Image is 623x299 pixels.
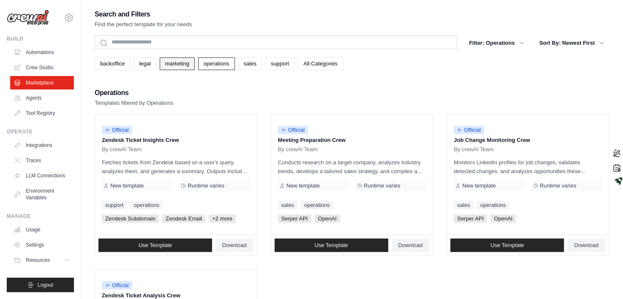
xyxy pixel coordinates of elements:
[454,126,484,134] span: Official
[38,282,53,288] span: Logout
[464,35,529,51] button: Filter: Operations
[10,139,74,152] a: Integrations
[26,257,50,264] span: Resources
[454,201,473,209] a: sales
[95,20,192,29] p: Find the perfect template for your needs
[454,136,602,144] p: Job Change Monitoring Crew
[188,182,224,189] span: Runtime varies
[454,146,494,153] span: By crewAI Team
[102,281,132,290] span: Official
[301,201,333,209] a: operations
[392,239,430,252] a: Download
[7,35,74,42] div: Build
[102,201,127,209] a: support
[10,154,74,167] a: Traces
[10,106,74,120] a: Tool Registry
[540,182,577,189] span: Runtime varies
[462,182,496,189] span: New template
[134,57,156,70] a: legal
[95,57,130,70] a: backoffice
[10,253,74,267] button: Resources
[102,146,142,153] span: By crewAI Team
[278,201,298,209] a: sales
[102,158,250,176] p: Fetches tickets from Zendesk based on a user's query, analyzes them, and generates a summary. Out...
[95,99,173,107] p: Templates filtered by Operations
[209,215,236,223] span: +2 more
[491,242,524,249] span: Use Template
[7,278,74,292] button: Logout
[216,239,254,252] a: Download
[162,215,205,223] span: Zendesk Email
[454,158,602,176] p: Monitors LinkedIn profiles for job changes, validates detected changes, and analyzes opportunitie...
[10,61,74,74] a: Crew Studio
[568,239,606,252] a: Download
[287,182,320,189] span: New template
[10,76,74,90] a: Marketplace
[399,242,423,249] span: Download
[535,35,609,51] button: Sort By: Newest First
[314,242,348,249] span: Use Template
[364,182,401,189] span: Runtime varies
[10,91,74,105] a: Agents
[7,10,49,26] img: Logo
[278,215,311,223] span: Serper API
[278,146,318,153] span: By crewAI Team
[102,136,250,144] p: Zendesk Ticket Insights Crew
[275,239,388,252] a: Use Template
[574,242,599,249] span: Download
[95,8,192,20] h2: Search and Filters
[278,136,426,144] p: Meeting Preparation Crew
[130,201,163,209] a: operations
[315,215,340,223] span: OpenAI
[222,242,247,249] span: Download
[7,128,74,135] div: Operate
[451,239,564,252] a: Use Template
[10,238,74,252] a: Settings
[139,242,172,249] span: Use Template
[110,182,144,189] span: New template
[10,223,74,236] a: Usage
[265,57,295,70] a: support
[238,57,262,70] a: sales
[278,158,426,176] p: Conducts research on a target company, analyzes industry trends, develops a tailored sales strate...
[160,57,195,70] a: marketing
[10,169,74,182] a: LLM Connections
[298,57,343,70] a: All Categories
[198,57,235,70] a: operations
[278,126,309,134] span: Official
[454,215,487,223] span: Serper API
[491,215,516,223] span: OpenAI
[10,184,74,204] a: Environment Variables
[98,239,212,252] a: Use Template
[102,215,159,223] span: Zendesk Subdomain
[7,213,74,220] div: Manage
[10,46,74,59] a: Automations
[95,87,173,99] h2: Operations
[102,126,132,134] span: Official
[477,201,510,209] a: operations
